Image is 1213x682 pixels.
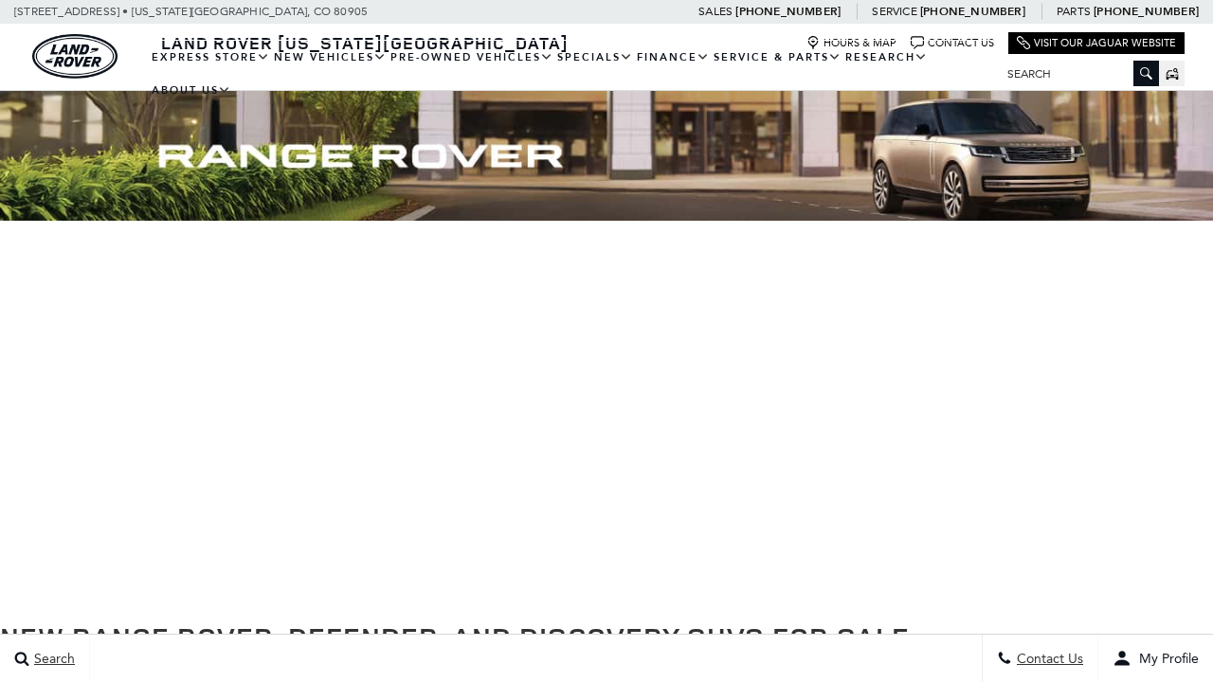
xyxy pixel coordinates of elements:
a: [PHONE_NUMBER] [920,4,1025,19]
a: Visit Our Jaguar Website [1017,36,1176,50]
span: Parts [1057,5,1091,18]
img: Land Rover [32,34,118,79]
a: Land Rover [US_STATE][GEOGRAPHIC_DATA] [150,31,580,54]
a: Contact Us [911,36,994,50]
a: Research [843,41,930,74]
span: Search [29,651,75,667]
a: New Vehicles [272,41,389,74]
input: Search [993,63,1159,85]
a: [PHONE_NUMBER] [735,4,841,19]
span: Contact Us [1012,651,1083,667]
span: Service [872,5,916,18]
a: land-rover [32,34,118,79]
a: Finance [635,41,712,74]
span: Sales [698,5,733,18]
a: [PHONE_NUMBER] [1094,4,1199,19]
nav: Main Navigation [150,41,993,107]
a: EXPRESS STORE [150,41,272,74]
a: [STREET_ADDRESS] • [US_STATE][GEOGRAPHIC_DATA], CO 80905 [14,5,368,18]
span: Land Rover [US_STATE][GEOGRAPHIC_DATA] [161,31,569,54]
a: Hours & Map [806,36,896,50]
a: About Us [150,74,233,107]
a: Pre-Owned Vehicles [389,41,555,74]
span: My Profile [1132,651,1199,667]
a: Service & Parts [712,41,843,74]
button: user-profile-menu [1098,635,1213,682]
a: Specials [555,41,635,74]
